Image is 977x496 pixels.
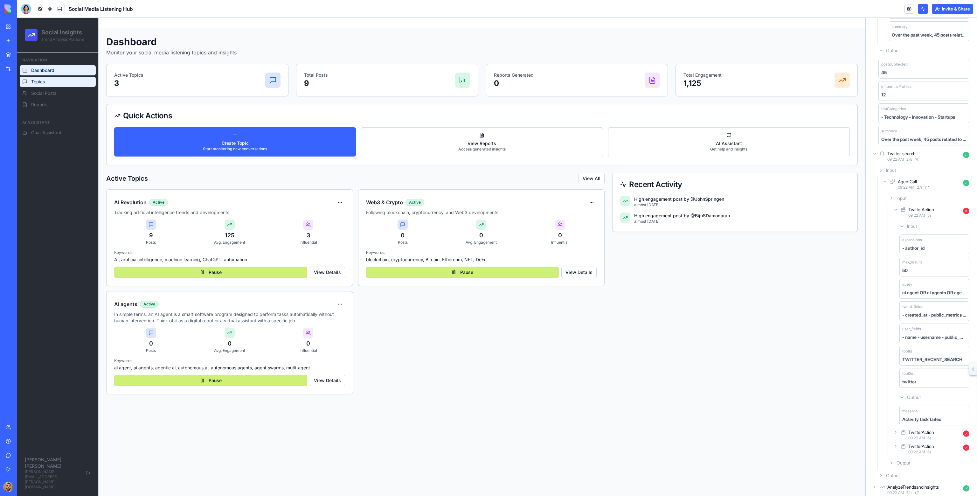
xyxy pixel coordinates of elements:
[254,213,328,222] p: 3
[349,232,580,237] p: Keywords:
[881,62,908,67] span: postsCollected
[908,436,925,441] span: 09:22 AM
[907,394,921,401] span: Output
[902,371,915,376] span: toolSet
[97,249,290,260] button: Pause
[254,321,328,330] p: 0
[506,213,579,222] p: 0
[887,490,904,495] span: 09:22 AM
[97,181,129,188] h3: AI Revolution
[902,304,923,309] span: tweet_fields
[89,18,841,30] h1: Dashboard
[666,54,704,60] p: Total Engagement
[544,249,579,260] button: View Details
[97,213,170,222] p: 9
[908,450,925,455] span: 09:22 AM
[293,249,328,260] button: View Details
[97,293,328,306] p: In simple terms, an AI agent is a smart software program designed to perform tasks automatically ...
[3,482,13,492] img: ACg8ocJf23WNx-Lf7bhkN1wHcXZ3VlFxpMumDyZ_VFU_1LR5KGYX-FX99w=s96-c
[907,223,917,229] span: Input
[892,24,907,29] span: summary
[897,460,910,466] span: Output
[427,213,501,222] p: 0
[18,10,31,15] div: v 4.0.25
[24,19,67,24] p: Trend Analysis Platform
[3,110,79,120] button: Chat Assistant
[932,4,973,14] button: Invite & Share
[427,222,501,227] p: Avg. Engagement
[3,59,79,69] a: Topics
[24,38,57,42] div: Domain Overview
[886,472,900,479] span: Output
[186,129,250,134] p: Start monitoring new conversations
[349,222,422,227] p: Posts
[902,356,962,363] div: TWITTER_RECENT_SEARCH
[902,237,922,242] span: expansions
[927,213,932,218] span: 5 s
[349,249,542,260] button: Pause
[14,84,30,90] span: Reports
[666,60,704,71] p: 1,125
[477,54,516,60] p: Reports Generated
[617,195,833,201] p: High engagement post by @BijuSDamodaran
[254,330,328,335] p: Influential
[908,443,934,450] div: TwitterAction
[97,357,290,368] button: Pause
[693,129,730,134] p: Get help and insights
[24,10,67,19] h2: Social Insights
[349,213,422,222] p: 0
[881,84,911,89] span: influentialProfiles
[898,178,917,185] div: AgentCall
[887,157,904,162] span: 09:22 AM
[902,349,912,354] span: toolId
[902,260,923,265] span: max_results
[97,94,833,102] div: Quick Actions
[349,181,386,188] h3: Web3 & Crypto
[287,54,311,60] p: Total Posts
[10,10,15,15] img: logo_orange.svg
[14,72,39,79] span: Social Posts
[349,192,580,198] p: Following blockchain, cryptocurrency, and Web3 developments
[927,450,932,455] span: 5 s
[906,157,912,162] span: 27 s
[293,357,328,368] a: View Details
[881,92,886,98] div: 12
[17,37,22,42] img: tab_domain_overview_orange.svg
[176,213,249,222] p: 125
[887,150,916,157] div: Twitter search
[69,5,133,13] span: Social Media Listening Hub
[97,347,328,353] p: ai agent, ai agents, agentic ai, autonomous ai, autonomous agents, agent swarms, mutli-agent
[902,334,967,340] div: - name - username - public_metrics
[176,222,249,227] p: Avg. Engagement
[186,122,250,129] p: Create Topic
[897,195,906,201] span: Input
[898,185,914,190] span: 09:22 AM
[123,283,142,290] div: Active
[97,330,170,335] p: Posts
[881,129,897,134] span: summary
[908,213,925,218] span: 09:22 AM
[887,484,939,490] div: AnalyzeTrendsandInsights
[441,122,488,129] p: View Reports
[3,100,79,110] div: AI Assistant
[97,321,170,330] p: 0
[908,206,934,213] div: TwitterAction
[477,60,516,71] p: 0
[254,222,328,227] p: Influential
[70,38,107,42] div: Keywords by Traffic
[441,129,488,134] p: Access generated insights
[902,312,967,318] div: - created_at - public_metrics - text
[344,109,586,139] button: View ReportsAccess generated insights
[886,47,900,54] span: Output
[10,17,15,22] img: website_grey.svg
[14,61,28,67] span: Topics
[97,60,126,71] p: 3
[3,37,79,47] div: Navigation
[693,122,730,129] p: AI Assistant
[561,155,587,166] button: View All
[892,32,967,38] div: Over the past week, 45 posts related to the topic were collected and analyzed for engagement and ...
[902,245,925,251] div: - author_id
